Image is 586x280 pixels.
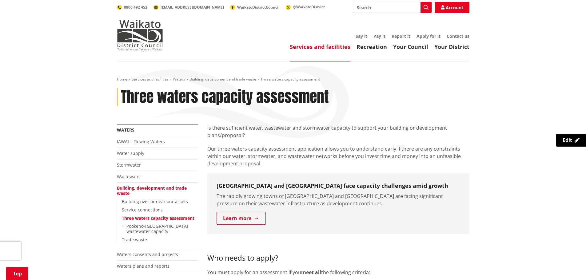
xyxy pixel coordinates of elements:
a: WaikatoDistrictCouncil [230,5,280,10]
span: 0800 492 452 [124,5,147,10]
a: Your District [434,43,469,50]
a: Water supply [117,150,144,156]
a: [EMAIL_ADDRESS][DOMAIN_NAME] [153,5,224,10]
span: [EMAIL_ADDRESS][DOMAIN_NAME] [161,5,224,10]
p: Is there sufficient water, wastewater and stormwater capacity to support your building or develop... [207,124,469,139]
a: Learn more [217,212,266,225]
a: Service connections [122,207,163,213]
a: Three waters capacity assessment [122,215,194,221]
span: WaikatoDistrictCouncil [237,5,280,10]
p: The rapidly growing towns of [GEOGRAPHIC_DATA] and [GEOGRAPHIC_DATA] are facing significant press... [217,192,460,207]
a: Building, development and trade waste [117,185,187,196]
a: Waters plans and reports [117,263,169,269]
iframe: Messenger Launcher [558,254,580,276]
a: Say it [356,33,367,39]
span: Edit [563,137,572,144]
a: Stormwater [117,162,141,168]
h3: [GEOGRAPHIC_DATA] and [GEOGRAPHIC_DATA] face capacity challenges amid growth [217,183,460,189]
nav: breadcrumb [117,77,469,82]
a: Edit [556,134,586,147]
a: IAWAI – Flowing Waters [117,139,165,144]
a: 0800 492 452 [117,5,147,10]
a: Waters [117,127,134,133]
a: Services and facilities [290,43,350,50]
a: Your Council [393,43,428,50]
a: Waters [173,77,185,82]
h3: Who needs to apply? [207,254,469,262]
a: Building, development and trade waste [189,77,256,82]
a: Wastewater [117,174,141,179]
a: Waters consents and projects [117,251,178,257]
p: Our three waters capacity assessment application allows you to understand early if there are any ... [207,145,469,167]
a: Building over or near our assets [122,199,188,204]
a: Top [6,267,28,280]
a: Trade waste [122,237,147,243]
a: Pay it [373,33,385,39]
a: Services and facilities [132,77,169,82]
a: Apply for it [417,33,440,39]
a: Contact us [447,33,469,39]
a: Account [435,2,469,13]
a: Report it [392,33,410,39]
a: Recreation [357,43,387,50]
img: Waikato District Council - Te Kaunihera aa Takiwaa o Waikato [117,20,163,50]
a: @WaikatoDistrict [286,4,325,10]
p: You must apply for an assessment if you the following criteria: [207,269,469,276]
a: Pookeno-[GEOGRAPHIC_DATA] wastewater capacity [126,223,188,234]
a: Home [117,77,127,82]
span: Three waters capacity assessment [261,77,320,82]
span: @WaikatoDistrict [293,4,325,10]
h1: Three waters capacity assessment [121,88,329,106]
strong: meet all [301,269,321,276]
input: Search input [353,2,432,13]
